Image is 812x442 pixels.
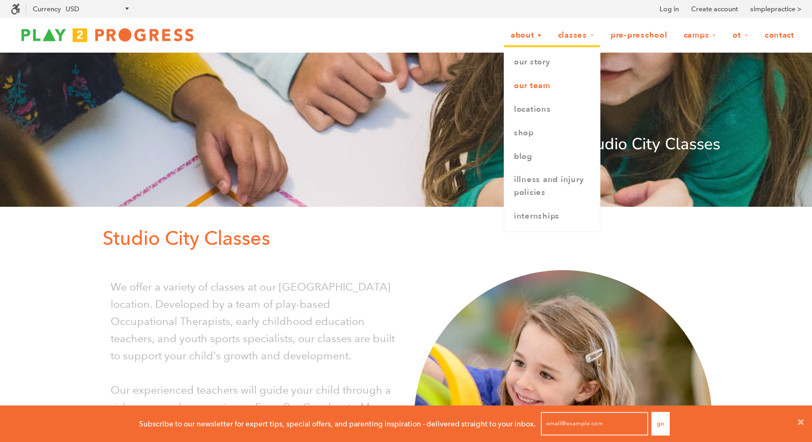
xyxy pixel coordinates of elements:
[604,25,675,46] a: Pre-Preschool
[504,50,600,74] a: Our Story
[139,418,536,430] p: Subscribe to our newsletter for expert tips, special offers, and parenting inspiration - delivere...
[541,412,648,436] input: email@example.com
[691,4,738,15] a: Create account
[11,24,204,46] img: Play2Progress logo
[504,168,600,205] a: Illness and Injury Policies
[504,121,600,145] a: Shop
[659,4,679,15] a: Log in
[504,98,600,121] a: Locations
[758,25,801,46] a: Contact
[504,25,549,46] a: About
[677,25,724,46] a: Camps
[504,74,600,98] a: Our Team
[750,4,801,15] a: simplepractice >
[103,223,720,254] p: Studio City Classes
[504,145,600,169] a: Blog
[92,132,720,157] p: Studio City Classes
[726,25,756,46] a: OT
[651,412,670,436] button: Go
[33,5,61,13] label: Currency
[551,25,601,46] a: Classes
[111,278,398,364] p: We offer a variety of classes at our [GEOGRAPHIC_DATA] location. Developed by a team of play-base...
[504,205,600,228] a: Internships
